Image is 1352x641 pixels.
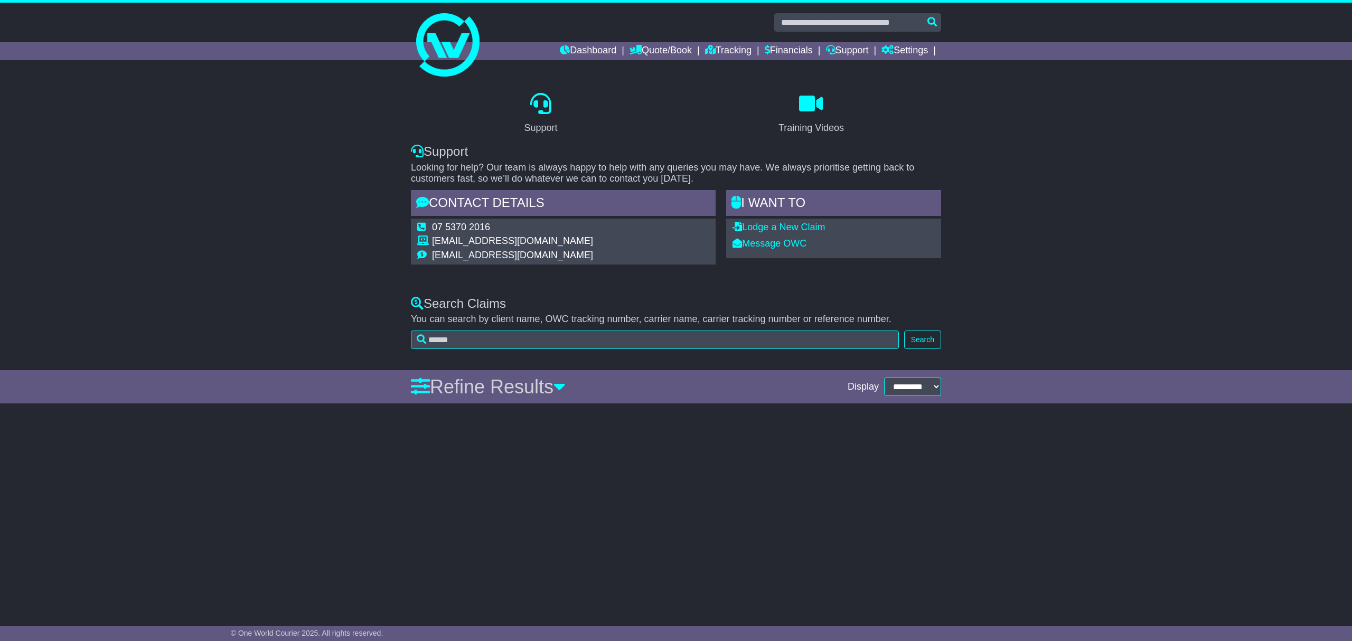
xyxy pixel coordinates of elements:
a: Lodge a New Claim [733,222,825,232]
a: Training Videos [772,89,851,139]
div: Search Claims [411,296,941,312]
td: [EMAIL_ADDRESS][DOMAIN_NAME] [432,235,593,250]
a: Message OWC [733,238,806,249]
a: Support [517,89,564,139]
p: Looking for help? Our team is always happy to help with any queries you may have. We always prior... [411,162,941,185]
a: Support [826,42,869,60]
p: You can search by client name, OWC tracking number, carrier name, carrier tracking number or refe... [411,314,941,325]
span: Display [848,381,879,393]
a: Financials [765,42,813,60]
div: Training Videos [778,121,844,135]
div: Support [411,144,941,159]
a: Refine Results [411,376,566,398]
a: Quote/Book [630,42,692,60]
span: © One World Courier 2025. All rights reserved. [231,629,383,637]
a: Settings [881,42,928,60]
td: [EMAIL_ADDRESS][DOMAIN_NAME] [432,250,593,261]
button: Search [904,331,941,349]
td: 07 5370 2016 [432,222,593,236]
a: Tracking [705,42,752,60]
div: Support [524,121,557,135]
div: I WANT to [726,190,941,219]
a: Dashboard [560,42,616,60]
div: Contact Details [411,190,716,219]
